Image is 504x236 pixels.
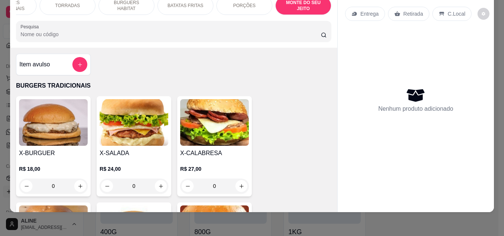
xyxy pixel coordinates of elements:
[478,8,489,20] button: decrease-product-quantity
[21,31,321,38] input: Pesquisa
[19,149,88,158] h4: X-BURGUER
[180,165,249,173] p: R$ 27,00
[21,180,32,192] button: decrease-product-quantity
[100,165,168,173] p: R$ 24,00
[101,180,113,192] button: decrease-product-quantity
[72,57,87,72] button: add-separate-item
[360,10,379,18] p: Entrega
[16,81,331,90] p: BURGERS TRADICIONAIS
[100,149,168,158] h4: X-SALADA
[74,180,86,192] button: increase-product-quantity
[155,180,167,192] button: increase-product-quantity
[180,149,249,158] h4: X-CALABRESA
[448,10,465,18] p: C.Local
[182,180,194,192] button: decrease-product-quantity
[55,3,80,9] p: TORRADAS
[180,99,249,146] img: product-image
[403,10,423,18] p: Retirada
[168,3,203,9] p: BATATAS FRITAS
[19,165,88,173] p: R$ 18,00
[100,99,168,146] img: product-image
[378,104,453,113] p: Nenhum produto adicionado
[233,3,256,9] p: PORÇÕES
[21,23,41,30] label: Pesquisa
[19,99,88,146] img: product-image
[19,60,50,69] h4: Item avulso
[235,180,247,192] button: increase-product-quantity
